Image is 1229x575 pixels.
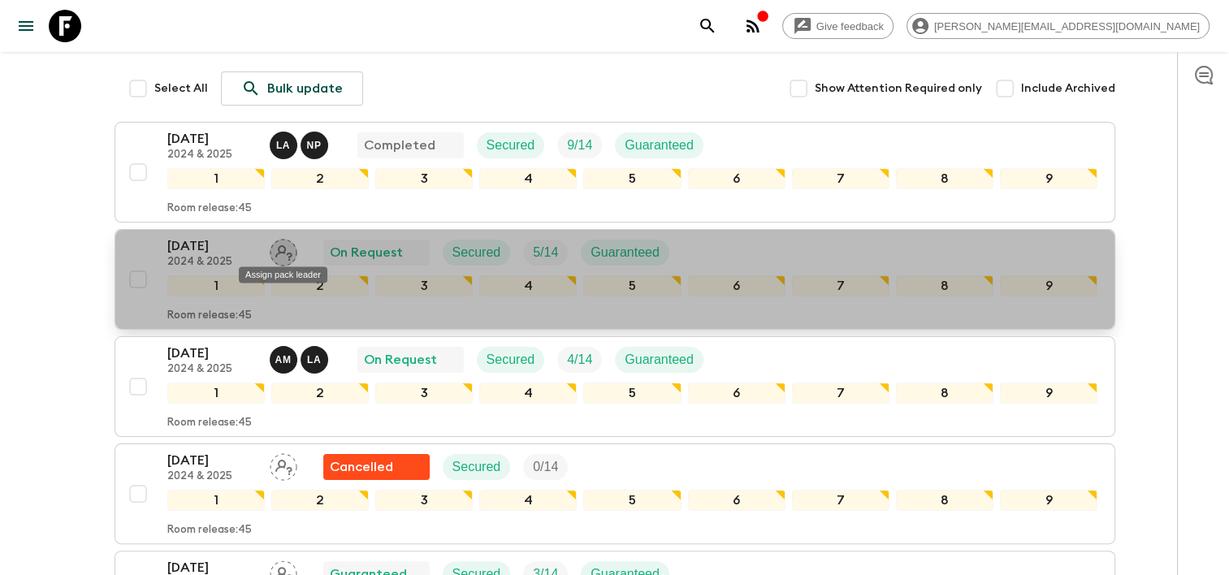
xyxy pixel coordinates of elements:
p: Secured [452,243,501,262]
span: Luis Altamirano - Galapagos, Natalia Pesantes - Mainland [270,136,331,149]
p: Room release: 45 [167,417,252,430]
p: [DATE] [167,236,257,256]
p: 2024 & 2025 [167,363,257,376]
p: Room release: 45 [167,524,252,537]
span: Assign pack leader [270,244,297,257]
p: Bulk update [267,79,343,98]
p: 2024 & 2025 [167,470,257,483]
p: Secured [487,350,535,370]
div: 8 [896,168,993,189]
p: Room release: 45 [167,202,252,215]
button: search adventures [691,10,724,42]
div: Trip Fill [557,347,602,373]
div: Assign pack leader [239,266,327,283]
div: Trip Fill [523,240,568,266]
div: 7 [792,168,889,189]
p: Completed [364,136,435,155]
span: [PERSON_NAME][EMAIL_ADDRESS][DOMAIN_NAME] [925,20,1209,32]
div: 6 [688,490,785,511]
p: 9 / 14 [567,136,592,155]
div: 4 [479,383,577,404]
div: 3 [375,383,473,404]
div: 3 [375,490,473,511]
div: 7 [792,490,889,511]
div: 2 [271,383,369,404]
p: [DATE] [167,129,257,149]
p: Guaranteed [591,243,660,262]
div: 6 [688,168,785,189]
p: Secured [487,136,535,155]
button: [DATE]2024 & 2025Assign pack leaderOn RequestSecuredTrip FillGuaranteed123456789Room release:45 [115,229,1115,330]
div: Secured [477,347,545,373]
span: Assign pack leader [270,458,297,471]
p: Guaranteed [625,350,694,370]
div: 9 [1000,168,1097,189]
p: 2024 & 2025 [167,256,257,269]
div: Secured [477,132,545,158]
p: [DATE] [167,344,257,363]
div: 6 [688,275,785,296]
p: On Request [364,350,437,370]
div: 7 [792,275,889,296]
p: Secured [452,457,501,477]
div: Trip Fill [557,132,602,158]
div: 5 [583,383,681,404]
button: [DATE]2024 & 2025Assign pack leaderFlash Pack cancellationSecuredTrip Fill123456789Room release:45 [115,443,1115,544]
span: Show Attention Required only [815,80,982,97]
div: 4 [479,168,577,189]
span: Include Archived [1021,80,1115,97]
div: 9 [1000,275,1097,296]
p: A M [275,353,292,366]
div: 7 [792,383,889,404]
div: 4 [479,275,577,296]
p: Guaranteed [625,136,694,155]
div: 8 [896,490,993,511]
span: Select All [154,80,208,97]
p: Room release: 45 [167,309,252,322]
button: menu [10,10,42,42]
p: [DATE] [167,451,257,470]
p: L A [307,353,321,366]
div: 9 [1000,490,1097,511]
p: 4 / 14 [567,350,592,370]
div: Secured [443,240,511,266]
div: Trip Fill [523,454,568,480]
div: 3 [375,275,473,296]
div: 6 [688,383,785,404]
a: Give feedback [782,13,894,39]
span: Alex Manzaba - Mainland, Luis Altamirano - Galapagos [270,351,331,364]
div: 4 [479,490,577,511]
button: [DATE]2024 & 2025Luis Altamirano - Galapagos, Natalia Pesantes - MainlandCompletedSecuredTrip Fil... [115,122,1115,223]
p: 5 / 14 [533,243,558,262]
p: 2024 & 2025 [167,149,257,162]
div: 8 [896,275,993,296]
button: AMLA [270,346,331,374]
div: 2 [271,490,369,511]
div: Secured [443,454,511,480]
div: 5 [583,490,681,511]
div: 1 [167,383,265,404]
p: 0 / 14 [533,457,558,477]
div: 5 [583,168,681,189]
div: 3 [375,168,473,189]
div: Flash Pack cancellation [323,454,430,480]
div: 9 [1000,383,1097,404]
div: 8 [896,383,993,404]
div: 2 [271,168,369,189]
div: 5 [583,275,681,296]
div: 2 [271,275,369,296]
div: [PERSON_NAME][EMAIL_ADDRESS][DOMAIN_NAME] [907,13,1210,39]
a: Bulk update [221,71,363,106]
div: 1 [167,490,265,511]
div: 1 [167,168,265,189]
p: Cancelled [330,457,393,477]
span: Give feedback [807,20,893,32]
div: 1 [167,275,265,296]
p: On Request [330,243,403,262]
button: [DATE]2024 & 2025Alex Manzaba - Mainland, Luis Altamirano - GalapagosOn RequestSecuredTrip FillGu... [115,336,1115,437]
